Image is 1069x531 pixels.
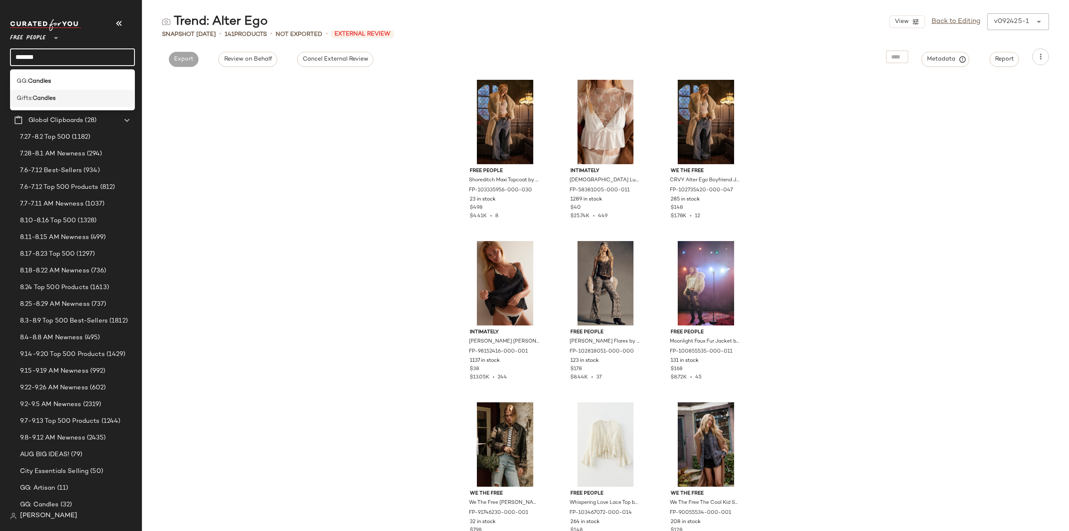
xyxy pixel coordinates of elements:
[28,116,83,125] span: Global Clipboards
[10,19,81,31] img: cfy_white_logo.C9jOOHJF.svg
[495,213,498,219] span: 8
[994,17,1029,27] div: v092425-1
[927,56,965,63] span: Metadata
[223,56,272,63] span: Review on Behalf
[69,450,83,460] span: (79)
[671,518,701,526] span: 208 in stock
[470,518,496,526] span: 32 in stock
[463,402,547,487] img: 91746230_001_g
[162,13,268,30] div: Trend: Alter Ego
[588,375,596,380] span: •
[20,366,89,376] span: 9.15-9.19 AM Newness
[570,177,640,184] span: [DEMOGRAPHIC_DATA] Lux Layering Top by Intimately at Free People in White, Size: S
[82,166,100,175] span: (934)
[17,94,33,103] span: Gifts:
[470,168,540,175] span: Free People
[889,15,925,28] button: View
[570,329,641,336] span: Free People
[70,132,90,142] span: (1182)
[686,213,695,219] span: •
[326,29,328,39] span: •
[219,29,221,39] span: •
[664,80,748,164] img: 102735420_047_f
[570,366,582,373] span: $178
[570,518,600,526] span: 264 in stock
[100,417,121,426] span: (1244)
[671,329,741,336] span: Free People
[56,483,68,493] span: (11)
[670,177,740,184] span: CRVY Alter Ego Boyfriend Jeans by We The Free at Free People in Blue, Size: 35
[20,500,59,510] span: GG: Candles
[695,375,702,380] span: 45
[671,375,687,380] span: $8.72K
[470,375,489,380] span: $13.05K
[671,204,683,212] span: $148
[218,52,277,67] button: Review on Behalf
[89,366,106,376] span: (992)
[570,357,599,365] span: 123 in stock
[105,350,126,359] span: (1429)
[590,213,598,219] span: •
[20,300,90,309] span: 8.25-8.29 AM Newness
[570,168,641,175] span: Intimately
[469,187,532,194] span: FP-103335956-000-030
[671,213,686,219] span: $1.78K
[20,166,82,175] span: 7.6-7.12 Best-Sellers
[695,213,700,219] span: 12
[28,77,51,86] b: Candles
[487,213,495,219] span: •
[81,400,101,409] span: (2319)
[671,168,741,175] span: We The Free
[276,30,322,39] span: Not Exported
[671,490,741,498] span: We The Free
[20,249,75,259] span: 8.17-8.23 Top 500
[17,77,28,86] span: GG:
[20,216,76,226] span: 8.10-8.16 Top 500
[687,375,695,380] span: •
[463,80,547,164] img: 103335956_030_0
[671,357,699,365] span: 131 in stock
[85,149,102,159] span: (294)
[20,433,85,443] span: 9.8-9.12 AM Newness
[564,402,648,487] img: 103467072_014_e
[498,375,507,380] span: 244
[570,509,632,517] span: FP-103467072-000-014
[670,187,733,194] span: FP-102735420-000-047
[84,199,105,209] span: (1037)
[570,348,634,356] span: FP-102818051-000-000
[20,450,69,460] span: AUG BIG IDEAS!
[570,375,588,380] span: $8.44K
[570,204,581,212] span: $40
[470,196,496,203] span: 23 in stock
[88,383,106,393] span: (602)
[570,338,640,346] span: [PERSON_NAME] Flares by Free People, Size: US 0
[162,18,170,26] img: svg%3e
[162,30,216,39] span: Snapshot [DATE]
[489,375,498,380] span: •
[20,266,89,276] span: 8.18-8.22 AM Newness
[270,29,272,39] span: •
[89,266,106,276] span: (736)
[99,183,115,192] span: (812)
[331,30,394,38] span: External Review
[470,366,479,373] span: $38
[20,333,83,343] span: 8.4-8.8 AM Newness
[570,196,602,203] span: 1289 in stock
[932,17,980,27] a: Back to Editing
[470,329,540,336] span: Intimately
[20,233,89,242] span: 8.11-8.15 AM Newness
[20,483,56,493] span: GG: Artisan
[89,233,106,242] span: (499)
[59,500,72,510] span: (32)
[570,213,590,219] span: $25.74K
[469,348,528,356] span: FP-98152416-000-001
[20,199,84,209] span: 7.7-7.11 AM Newness
[83,116,96,125] span: (28)
[10,513,17,519] img: svg%3e
[20,283,89,292] span: 8.24 Top 500 Products
[564,80,648,164] img: 58381005_011_u
[670,348,732,356] span: FP-100855535-000-011
[894,18,908,25] span: View
[670,509,731,517] span: FP-90055534-000-001
[598,213,608,219] span: 449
